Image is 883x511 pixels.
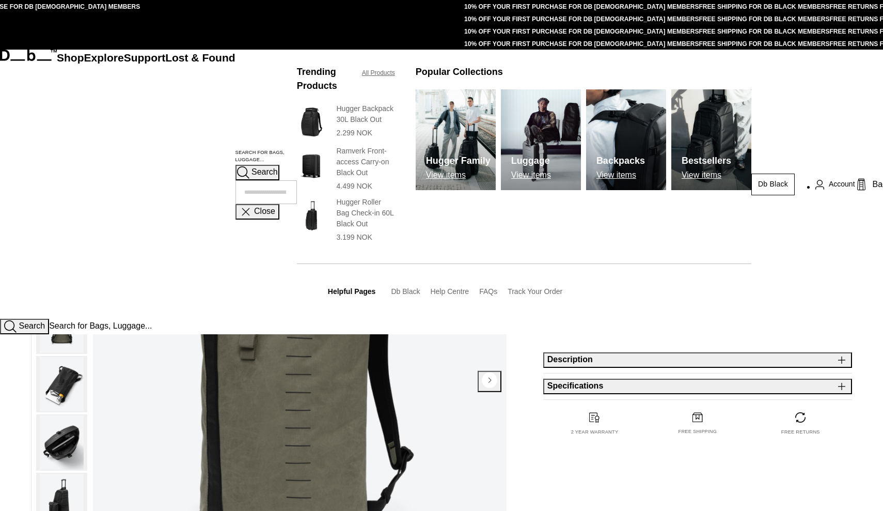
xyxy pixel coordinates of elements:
[699,28,830,35] a: FREE SHIPPING FOR DB BLACK MEMBERS
[464,16,699,23] a: 10% OFF YOUR FIRST PURCHASE FOR DB [DEMOGRAPHIC_DATA] MEMBERS
[391,287,420,296] a: Db Black
[337,233,372,241] span: 3.199 NOK
[416,65,503,79] h3: Popular Collections
[596,154,645,168] h3: Backpacks
[124,52,166,64] a: Support
[297,197,326,234] img: Hugger Roller Bag Check-in 60L Black Out
[751,174,795,195] a: Db Black
[699,40,830,48] a: FREE SHIPPING FOR DB BLACK MEMBERS
[815,178,855,191] a: Account
[426,171,491,180] p: View items
[19,322,45,331] span: Search
[464,3,699,10] a: 10% OFF YOUR FIRST PURCHASE FOR DB [DEMOGRAPHIC_DATA] MEMBERS
[781,429,820,436] p: Free returns
[671,89,751,190] a: Db Bestsellers View items
[328,286,376,297] h3: Helpful Pages
[543,379,852,394] button: Specifications
[297,146,395,192] a: Ramverk Front-access Carry-on Black Out Ramverk Front-access Carry-on Black Out 4.499 NOK
[40,415,84,470] img: Essential Backpack 12L Forest Green
[337,182,372,190] span: 4.499 NOK
[84,52,124,64] a: Explore
[699,16,830,23] a: FREE SHIPPING FOR DB BLACK MEMBERS
[682,154,731,168] h3: Bestsellers
[543,352,852,368] button: Description
[416,89,496,190] a: Db Hugger Family View items
[479,287,497,296] a: FAQs
[235,204,279,220] button: Close
[337,129,372,137] span: 2.299 NOK
[671,89,751,190] img: Db
[679,428,717,436] p: Free shipping
[501,89,581,190] img: Db
[254,207,275,215] span: Close
[297,65,352,93] h3: Trending Products
[571,429,619,436] p: 2 year warranty
[464,40,699,48] a: 10% OFF YOUR FIRST PURCHASE FOR DB [DEMOGRAPHIC_DATA] MEMBERS
[297,103,326,141] img: Hugger Backpack 30L Black Out
[511,154,551,168] h3: Luggage
[478,371,501,392] button: Next slide
[36,356,87,412] button: Essential Backpack 12L Forest Green
[57,52,84,64] a: Shop
[337,146,395,178] h3: Ramverk Front-access Carry-on Black Out
[36,414,87,471] button: Essential Backpack 12L Forest Green
[699,3,830,10] a: FREE SHIPPING FOR DB BLACK MEMBERS
[337,103,395,125] h3: Hugger Backpack 30L Black Out
[511,171,551,180] p: View items
[362,68,395,78] a: All Products
[829,179,855,190] span: Account
[165,52,235,64] a: Lost & Found
[297,146,326,183] img: Ramverk Front-access Carry-on Black Out
[596,171,645,180] p: View items
[337,197,395,229] h3: Hugger Roller Bag Check-in 60L Black Out
[501,89,581,190] a: Db Luggage View items
[682,171,731,180] p: View items
[251,167,278,176] span: Search
[586,89,666,190] a: Db Backpacks View items
[235,149,297,164] label: Search for Bags, Luggage...
[297,197,395,243] a: Hugger Roller Bag Check-in 60L Black Out Hugger Roller Bag Check-in 60L Black Out 3.199 NOK
[40,357,84,411] img: Essential Backpack 12L Forest Green
[57,50,235,319] nav: Main Navigation
[464,28,699,35] a: 10% OFF YOUR FIRST PURCHASE FOR DB [DEMOGRAPHIC_DATA] MEMBERS
[235,165,279,180] button: Search
[586,89,666,190] img: Db
[416,89,496,190] img: Db
[508,287,562,296] a: Track Your Order
[430,287,469,296] a: Help Centre
[426,154,491,168] h3: Hugger Family
[297,103,395,141] a: Hugger Backpack 30L Black Out Hugger Backpack 30L Black Out 2.299 NOK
